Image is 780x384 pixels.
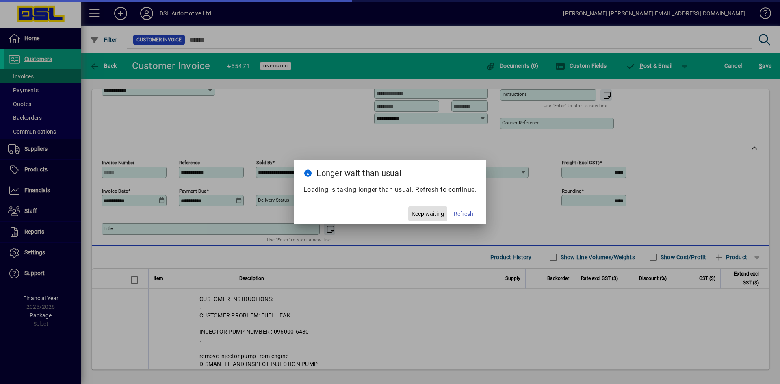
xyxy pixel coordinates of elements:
[451,206,477,221] button: Refresh
[454,210,473,218] span: Refresh
[316,168,401,178] span: Longer wait than usual
[412,210,444,218] span: Keep waiting
[408,206,447,221] button: Keep waiting
[303,185,477,195] p: Loading is taking longer than usual. Refresh to continue.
